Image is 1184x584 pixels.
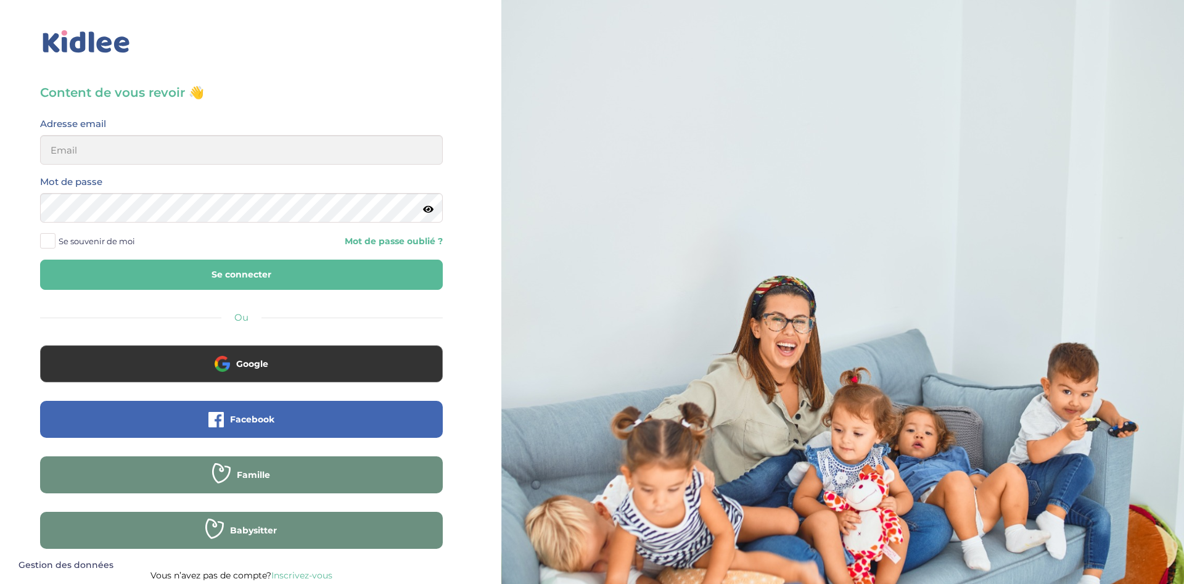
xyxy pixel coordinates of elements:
label: Mot de passe [40,174,102,190]
img: facebook.png [208,412,224,427]
input: Email [40,135,443,165]
button: Gestion des données [11,553,121,578]
a: Mot de passe oublié ? [250,236,442,247]
button: Famille [40,456,443,493]
a: Famille [40,477,443,489]
h3: Content de vous revoir 👋 [40,84,443,101]
a: Google [40,366,443,378]
span: Babysitter [230,524,277,537]
img: google.png [215,356,230,371]
span: Se souvenir de moi [59,233,135,249]
span: Gestion des données [18,560,113,571]
a: Facebook [40,422,443,434]
button: Babysitter [40,512,443,549]
button: Google [40,345,443,382]
a: Inscrivez-vous [271,570,332,581]
img: logo_kidlee_bleu [40,28,133,56]
a: Babysitter [40,533,443,545]
span: Famille [237,469,270,481]
span: Ou [234,311,249,323]
p: Vous n’avez pas de compte? [40,567,443,583]
span: Google [236,358,268,370]
label: Adresse email [40,116,106,132]
button: Se connecter [40,260,443,290]
span: Facebook [230,413,274,426]
button: Facebook [40,401,443,438]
